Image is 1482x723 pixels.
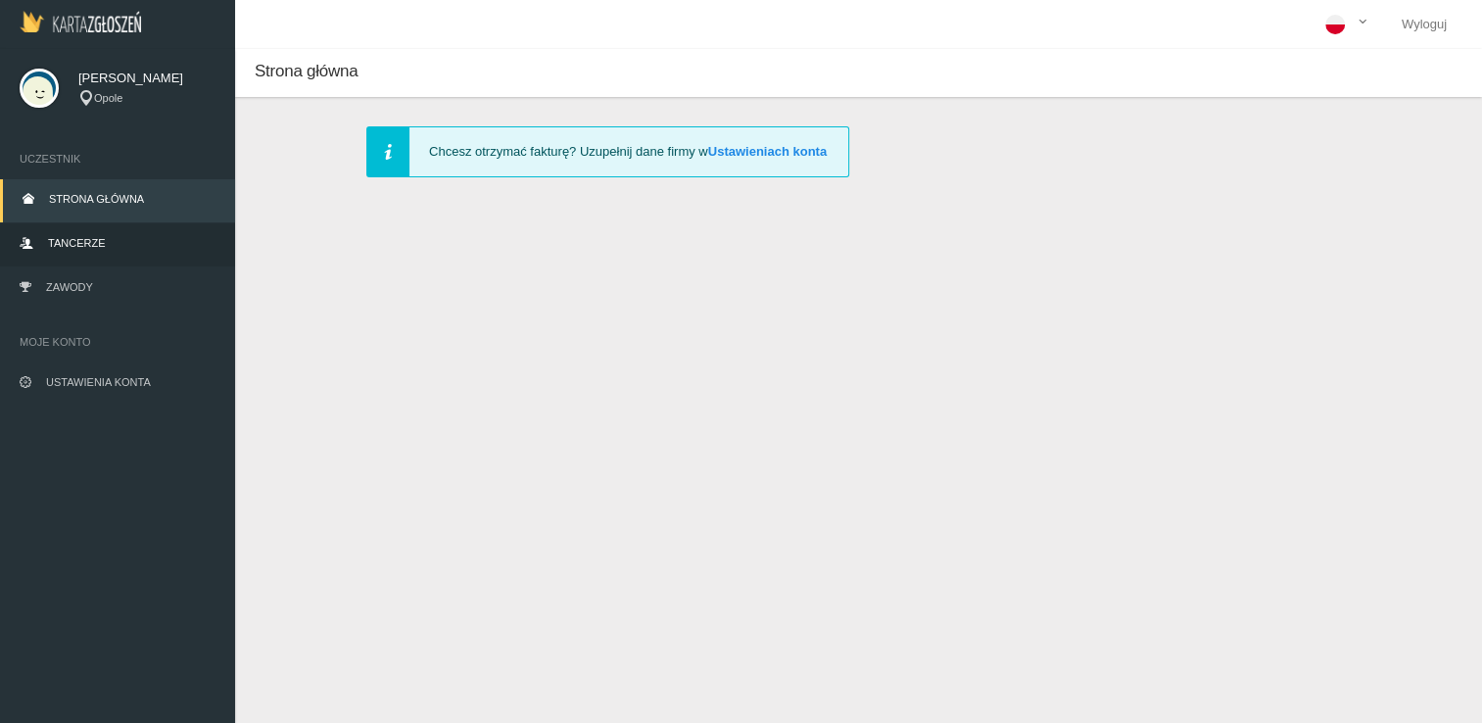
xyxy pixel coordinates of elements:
img: Logo [20,11,141,32]
span: Strona główna [49,193,144,205]
span: Ustawienia konta [46,376,151,388]
a: Ustawieniach konta [708,144,827,159]
div: Chcesz otrzymać fakturę? Uzupełnij dane firmy w [366,126,849,177]
span: Zawody [46,281,93,293]
img: svg [20,69,59,108]
span: Uczestnik [20,149,215,169]
span: Tancerze [48,237,105,249]
span: Strona główna [255,62,358,80]
span: Moje konto [20,332,215,352]
div: Opole [78,90,215,107]
span: [PERSON_NAME] [78,69,215,88]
